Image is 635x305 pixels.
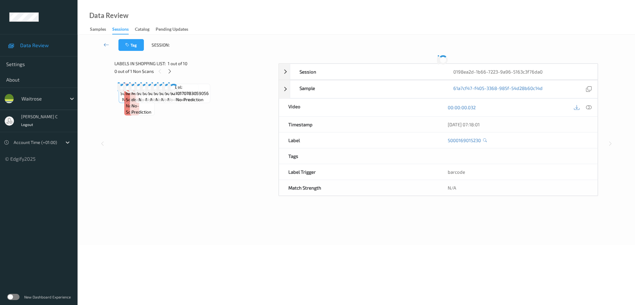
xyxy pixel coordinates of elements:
[279,117,438,132] div: Timestamp
[89,12,128,19] div: Data Review
[438,164,597,180] div: barcode
[135,25,156,34] a: Catalog
[112,26,129,34] div: Sessions
[152,42,170,48] span: Session:
[171,84,209,96] span: Label: 9210170783059056
[167,96,195,103] span: no-prediction
[438,180,597,195] div: N/A
[90,25,112,34] a: Samples
[156,96,183,103] span: no-prediction
[126,103,138,115] span: non-scan
[279,80,598,98] div: Sample61a7cf47-f405-3368-985f-54d28b60c14d
[279,64,598,80] div: Session0198ea2d-1b66-7223-9a96-5163c3f76da0
[126,84,138,103] span: Label: Non-Scan
[118,39,144,51] button: Tag
[453,85,543,93] a: 61a7cf47-f405-3368-985f-54d28b60c14d
[150,96,178,103] span: no-prediction
[145,96,173,103] span: no-prediction
[168,61,187,67] span: 1 out of 10
[290,80,444,98] div: Sample
[90,26,106,34] div: Samples
[279,99,438,116] div: Video
[156,25,194,34] a: Pending Updates
[114,67,274,75] div: 0 out of 1 Non Scans
[290,64,444,79] div: Session
[279,132,438,148] div: Label
[448,121,588,128] div: [DATE] 07:18:01
[176,96,203,103] span: no-prediction
[279,148,438,164] div: Tags
[114,61,166,67] span: Labels in shopping list:
[139,96,166,103] span: no-prediction
[161,96,189,103] span: no-prediction
[156,26,188,34] div: Pending Updates
[279,164,438,180] div: Label Trigger
[444,64,597,79] div: 0198ea2d-1b66-7223-9a96-5163c3f76da0
[112,25,135,34] a: Sessions
[279,180,438,195] div: Match Strength
[131,84,153,103] span: Label: Main - discounted
[131,103,153,115] span: no-prediction
[448,104,476,110] a: 00:00:00.032
[135,26,149,34] div: Catalog
[122,96,149,103] span: no-prediction
[448,137,481,143] a: 5000169015230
